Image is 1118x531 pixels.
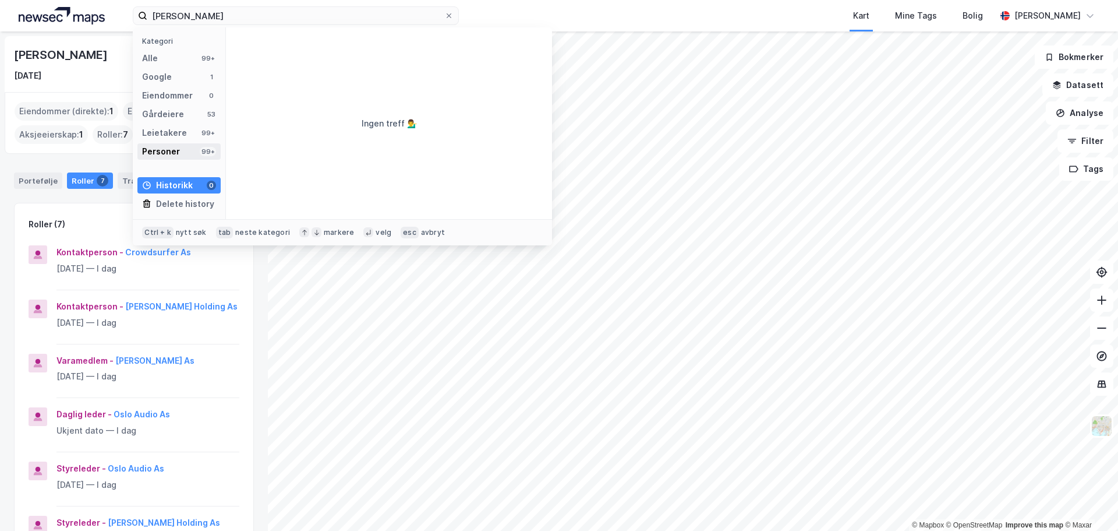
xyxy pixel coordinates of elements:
a: Mapbox [912,521,944,529]
div: [DATE] — I dag [56,316,239,330]
div: Aksjeeierskap : [15,125,88,144]
button: Analyse [1046,101,1113,125]
div: [DATE] — I dag [56,478,239,492]
div: Gårdeiere [142,107,184,121]
div: 53 [207,110,216,119]
div: [DATE] — I dag [56,370,239,384]
div: 0 [207,91,216,100]
div: Ctrl + k [142,227,174,238]
div: [DATE] [14,69,41,83]
div: Transaksjoner [118,173,198,189]
div: Eiendommer [142,89,193,103]
div: [PERSON_NAME] [1014,9,1081,23]
span: 1 [109,104,114,118]
div: Roller [67,173,113,189]
div: 99+ [200,128,216,138]
div: esc [401,227,419,238]
div: Leietakere [142,126,187,140]
div: Kontrollprogram for chat [1060,475,1118,531]
div: 99+ [200,54,216,63]
div: velg [376,228,391,237]
div: Personer [142,145,180,159]
div: Historikk [142,178,193,192]
div: tab [216,227,233,238]
div: [DATE] — I dag [56,262,239,276]
a: OpenStreetMap [946,521,1003,529]
button: Bokmerker [1035,45,1113,69]
div: Ukjent dato — I dag [56,424,239,438]
div: Delete history [156,197,214,211]
div: Bolig [963,9,983,23]
div: nytt søk [176,228,207,237]
div: Eiendommer (direkte) : [15,102,118,121]
div: 99+ [200,147,216,156]
div: Roller : [93,125,133,144]
div: Portefølje [14,173,62,189]
div: Google [142,70,172,84]
div: Kategori [142,37,221,45]
img: logo.a4113a55bc3d86da70a041830d287a7e.svg [19,7,105,24]
span: 1 [79,128,83,142]
div: avbryt [421,228,445,237]
div: 0 [207,181,216,190]
span: 7 [123,128,128,142]
button: Tags [1059,157,1113,181]
div: Mine Tags [895,9,937,23]
input: Søk på adresse, matrikkel, gårdeiere, leietakere eller personer [147,7,444,24]
a: Improve this map [1006,521,1063,529]
div: 1 [207,72,216,82]
div: Kart [853,9,869,23]
button: Datasett [1042,73,1113,97]
div: Eiendommer (Indirekte) : [123,102,235,121]
div: Alle [142,51,158,65]
button: Filter [1057,129,1113,153]
div: neste kategori [235,228,290,237]
iframe: Chat Widget [1060,475,1118,531]
div: 7 [97,175,108,187]
div: markere [324,228,354,237]
div: Ingen treff 💁‍♂️ [362,117,417,131]
img: Z [1091,415,1113,437]
div: Roller (7) [29,217,65,231]
div: [PERSON_NAME] [14,45,109,64]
